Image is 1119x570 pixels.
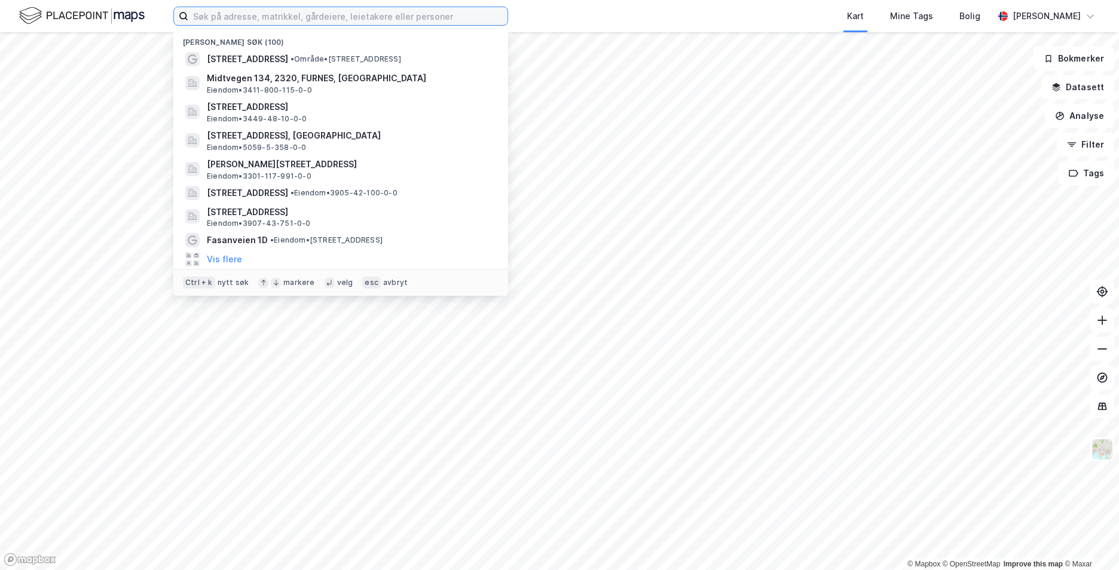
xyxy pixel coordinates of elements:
[959,9,980,23] div: Bolig
[218,278,249,287] div: nytt søk
[207,233,268,247] span: Fasanveien 1D
[207,100,494,114] span: [STREET_ADDRESS]
[207,85,312,95] span: Eiendom • 3411-800-115-0-0
[291,54,294,63] span: •
[847,9,864,23] div: Kart
[291,188,398,198] span: Eiendom • 3905-42-100-0-0
[188,7,507,25] input: Søk på adresse, matrikkel, gårdeiere, leietakere eller personer
[207,52,288,66] span: [STREET_ADDRESS]
[1091,438,1114,461] img: Z
[183,277,215,289] div: Ctrl + k
[173,28,508,50] div: [PERSON_NAME] søk (100)
[383,278,408,287] div: avbryt
[207,219,311,228] span: Eiendom • 3907-43-751-0-0
[337,278,353,287] div: velg
[207,71,494,85] span: Midtvegen 134, 2320, FURNES, [GEOGRAPHIC_DATA]
[362,277,381,289] div: esc
[291,54,401,64] span: Område • [STREET_ADDRESS]
[207,114,307,124] span: Eiendom • 3449-48-10-0-0
[1034,47,1114,71] button: Bokmerker
[907,560,940,568] a: Mapbox
[291,188,294,197] span: •
[207,128,494,143] span: [STREET_ADDRESS], [GEOGRAPHIC_DATA]
[943,560,1001,568] a: OpenStreetMap
[207,157,494,171] span: [PERSON_NAME][STREET_ADDRESS]
[1059,513,1119,570] iframe: Chat Widget
[19,5,145,26] img: logo.f888ab2527a4732fd821a326f86c7f29.svg
[1013,9,1081,23] div: [PERSON_NAME]
[207,252,242,266] button: Vis flere
[1045,104,1114,128] button: Analyse
[1041,75,1114,99] button: Datasett
[283,278,314,287] div: markere
[890,9,933,23] div: Mine Tags
[1004,560,1063,568] a: Improve this map
[4,553,56,566] a: Mapbox homepage
[270,235,274,244] span: •
[207,143,306,152] span: Eiendom • 5059-5-358-0-0
[207,171,311,181] span: Eiendom • 3301-117-991-0-0
[207,205,494,219] span: [STREET_ADDRESS]
[1057,133,1114,157] button: Filter
[270,235,383,245] span: Eiendom • [STREET_ADDRESS]
[1059,161,1114,185] button: Tags
[207,186,288,200] span: [STREET_ADDRESS]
